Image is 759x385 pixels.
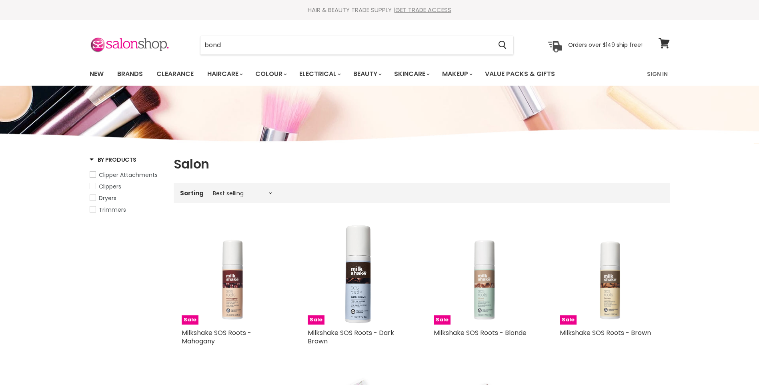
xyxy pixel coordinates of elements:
[308,223,410,325] img: Milkshake SOS Roots - Dark Brown
[99,182,121,190] span: Clippers
[182,315,198,325] span: Sale
[347,66,387,82] a: Beauty
[560,223,662,325] img: Milkshake SOS Roots - Brown
[308,328,394,346] a: Milkshake SOS Roots - Dark Brown
[642,66,673,82] a: Sign In
[90,170,164,179] a: Clipper Attachments
[308,315,324,325] span: Sale
[200,36,514,55] form: Product
[180,190,204,197] label: Sorting
[434,223,536,325] a: Milkshake SOS Roots - BlondeSale
[560,223,662,325] a: Milkshake SOS Roots - BrownSale
[200,36,492,54] input: Search
[84,66,110,82] a: New
[80,62,680,86] nav: Main
[388,66,435,82] a: Skincare
[434,328,527,337] a: Milkshake SOS Roots - Blonde
[434,223,536,325] img: Milkshake SOS Roots - Blonde
[395,6,451,14] a: GET TRADE ACCESS
[308,223,410,325] a: Milkshake SOS Roots - Dark BrownSale
[249,66,292,82] a: Colour
[560,315,577,325] span: Sale
[182,328,251,346] a: Milkshake SOS Roots - Mahogany
[99,194,116,202] span: Dryers
[90,194,164,203] a: Dryers
[90,182,164,191] a: Clippers
[182,223,284,325] a: Milkshake SOS Roots - MahoganySale
[84,62,602,86] ul: Main menu
[293,66,346,82] a: Electrical
[568,41,643,48] p: Orders over $149 ship free!
[111,66,149,82] a: Brands
[560,328,651,337] a: Milkshake SOS Roots - Brown
[90,205,164,214] a: Trimmers
[201,66,248,82] a: Haircare
[479,66,561,82] a: Value Packs & Gifts
[436,66,477,82] a: Makeup
[90,156,136,164] h3: By Products
[150,66,200,82] a: Clearance
[99,171,158,179] span: Clipper Attachments
[80,6,680,14] div: HAIR & BEAUTY TRADE SUPPLY |
[174,156,670,172] h1: Salon
[182,223,284,325] img: Milkshake SOS Roots - Mahogany
[434,315,451,325] span: Sale
[492,36,513,54] button: Search
[99,206,126,214] span: Trimmers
